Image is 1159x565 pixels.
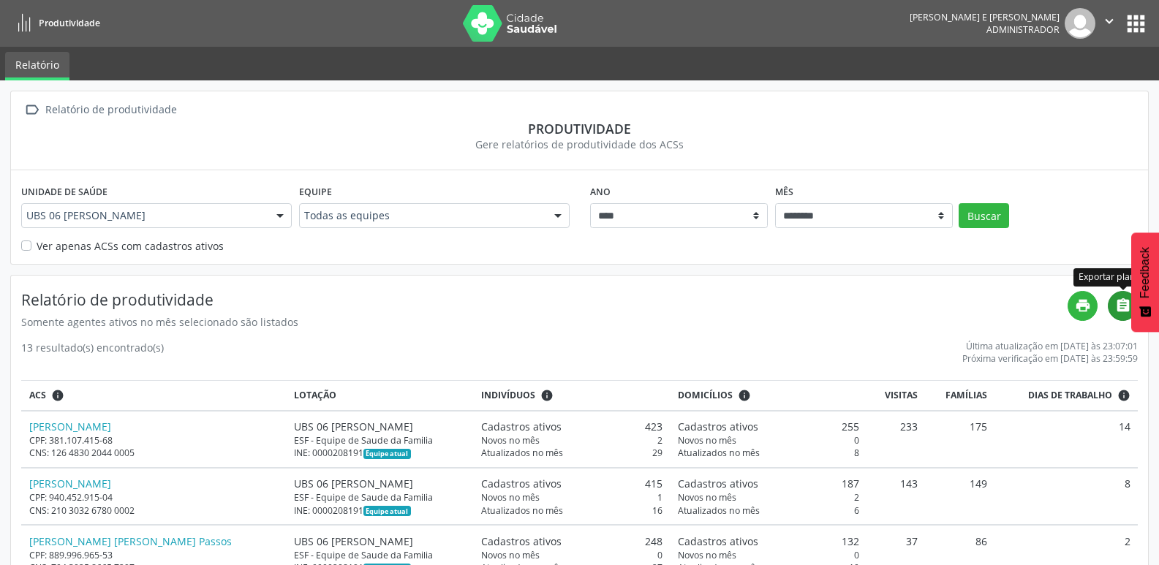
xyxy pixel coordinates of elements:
[21,181,107,203] label: Unidade de saúde
[481,434,540,447] span: Novos no mês
[481,534,662,549] div: 248
[481,419,662,434] div: 423
[481,491,662,504] div: 1
[29,447,279,459] div: CNS: 126 4830 2044 0005
[678,434,859,447] div: 0
[21,121,1138,137] div: Produtividade
[481,447,563,459] span: Atualizados no mês
[1073,268,1156,287] div: Exportar planilha
[590,181,611,203] label: Ano
[678,419,859,434] div: 255
[42,99,179,121] div: Relatório de produtividade
[678,389,733,402] span: Domicílios
[481,434,662,447] div: 2
[294,476,467,491] div: UBS 06 [PERSON_NAME]
[994,411,1138,468] td: 14
[1123,11,1149,37] button: apps
[481,534,562,549] span: Cadastros ativos
[21,137,1138,152] div: Gere relatórios de produtividade dos ACSs
[1068,291,1098,321] a: print
[294,419,467,434] div: UBS 06 [PERSON_NAME]
[481,491,540,504] span: Novos no mês
[21,314,1068,330] div: Somente agentes ativos no mês selecionado são listados
[678,534,859,549] div: 132
[294,549,467,561] div: ESF - Equipe de Saude da Familia
[867,468,925,525] td: 143
[1028,389,1112,402] span: Dias de trabalho
[21,99,179,121] a:  Relatório de produtividade
[1131,232,1159,332] button: Feedback - Mostrar pesquisa
[678,549,859,561] div: 0
[51,389,64,402] i: ACSs que estiveram vinculados a uma UBS neste período, mesmo sem produtividade.
[1065,8,1095,39] img: img
[29,434,279,447] div: CPF: 381.107.415-68
[294,491,467,504] div: ESF - Equipe de Saude da Familia
[21,291,1068,309] h4: Relatório de produtividade
[39,17,100,29] span: Produtividade
[678,434,736,447] span: Novos no mês
[481,389,535,402] span: Indivíduos
[21,340,164,365] div: 13 resultado(s) encontrado(s)
[678,504,760,517] span: Atualizados no mês
[294,534,467,549] div: UBS 06 [PERSON_NAME]
[294,434,467,447] div: ESF - Equipe de Saude da Familia
[1117,389,1130,402] i: Dias em que o(a) ACS fez pelo menos uma visita, ou ficha de cadastro individual ou cadastro domic...
[1075,297,1091,314] i: print
[37,238,224,254] label: Ver apenas ACSs com cadastros ativos
[678,419,758,434] span: Cadastros ativos
[867,411,925,468] td: 233
[986,23,1060,36] span: Administrador
[678,447,859,459] div: 8
[29,420,111,433] a: [PERSON_NAME]
[1101,13,1117,29] i: 
[481,549,662,561] div: 0
[678,447,760,459] span: Atualizados no mês
[481,504,662,517] div: 16
[678,549,736,561] span: Novos no mês
[29,504,279,517] div: CNS: 210 3032 6780 0002
[29,491,279,504] div: CPF: 940.452.915-04
[481,419,562,434] span: Cadastros ativos
[1139,247,1152,298] span: Feedback
[481,504,563,517] span: Atualizados no mês
[678,491,859,504] div: 2
[481,476,662,491] div: 415
[678,476,859,491] div: 187
[1095,8,1123,39] button: 
[29,534,232,548] a: [PERSON_NAME] [PERSON_NAME] Passos
[738,389,751,402] i: <div class="text-left"> <div> <strong>Cadastros ativos:</strong> Cadastros que estão vinculados a...
[962,340,1138,352] div: Última atualização em [DATE] às 23:07:01
[678,476,758,491] span: Cadastros ativos
[910,11,1060,23] div: [PERSON_NAME] E [PERSON_NAME]
[678,534,758,549] span: Cadastros ativos
[286,381,474,411] th: Lotação
[775,181,793,203] label: Mês
[5,52,69,80] a: Relatório
[29,477,111,490] a: [PERSON_NAME]
[540,389,554,402] i: <div class="text-left"> <div> <strong>Cadastros ativos:</strong> Cadastros que estão vinculados a...
[962,352,1138,365] div: Próxima verificação em [DATE] às 23:59:59
[363,449,411,459] span: Esta é a equipe atual deste Agente
[678,504,859,517] div: 6
[867,381,925,411] th: Visitas
[294,447,467,459] div: INE: 0000208191
[363,506,411,516] span: Esta é a equipe atual deste Agente
[481,476,562,491] span: Cadastros ativos
[481,447,662,459] div: 29
[925,411,994,468] td: 175
[678,491,736,504] span: Novos no mês
[1108,291,1138,321] a: 
[26,208,262,223] span: UBS 06 [PERSON_NAME]
[21,99,42,121] i: 
[994,468,1138,525] td: 8
[294,504,467,517] div: INE: 0000208191
[29,389,46,402] span: ACS
[299,181,332,203] label: Equipe
[10,11,100,35] a: Produtividade
[304,208,540,223] span: Todas as equipes
[29,549,279,561] div: CPF: 889.996.965-53
[925,468,994,525] td: 149
[1115,297,1131,314] i: 
[925,381,994,411] th: Famílias
[481,549,540,561] span: Novos no mês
